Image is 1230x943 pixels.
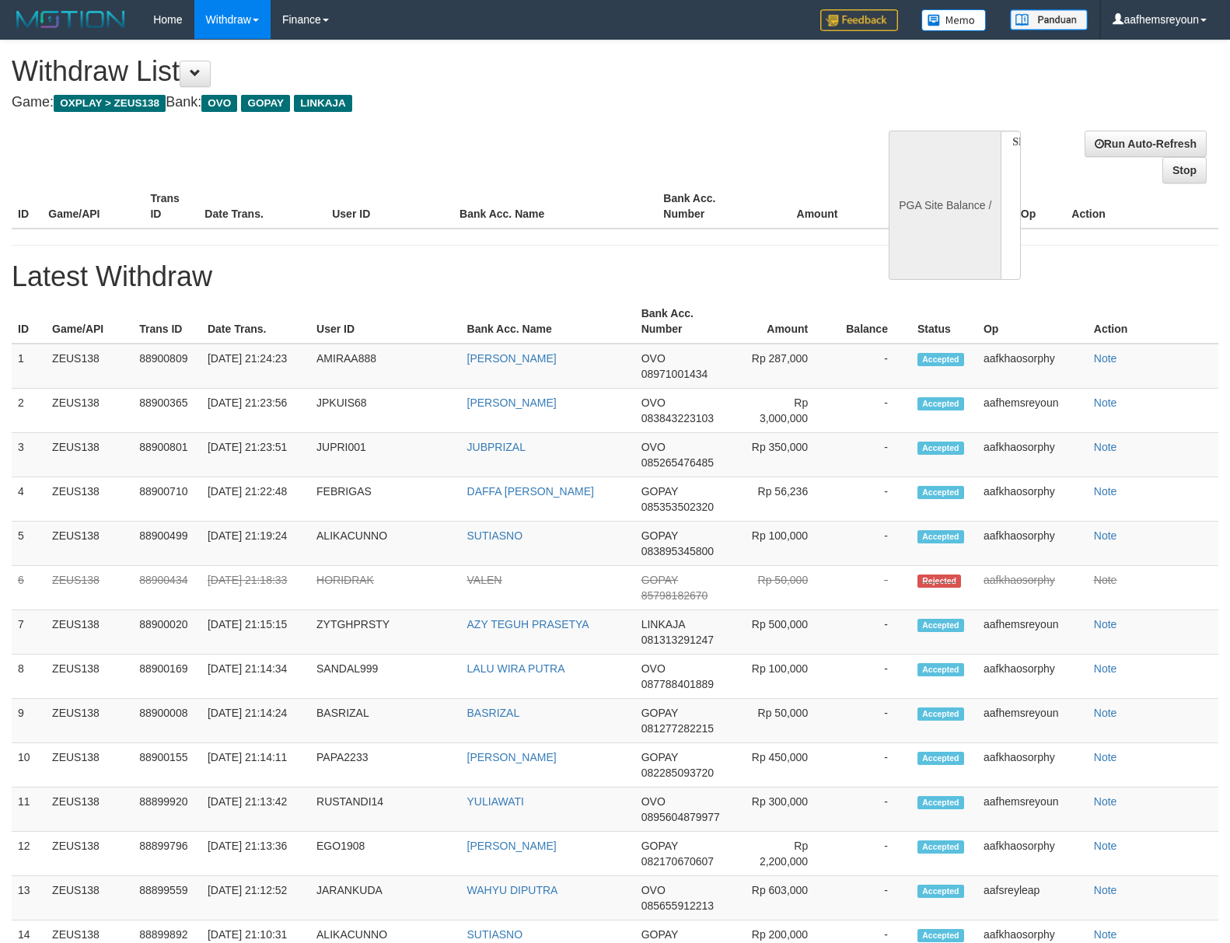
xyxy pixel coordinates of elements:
span: Accepted [917,663,964,676]
td: 88900169 [133,655,201,699]
td: ZEUS138 [46,832,133,876]
td: BASRIZAL [310,699,460,743]
td: - [831,655,911,699]
span: GOPAY [641,840,678,852]
td: EGO1908 [310,832,460,876]
td: Rp 50,000 [737,699,831,743]
td: - [831,522,911,566]
th: ID [12,184,42,229]
td: 88900809 [133,344,201,389]
td: 10 [12,743,46,788]
span: Accepted [917,885,964,898]
td: aafhemsreyoun [977,699,1088,743]
span: OXPLAY > ZEUS138 [54,95,166,112]
span: GOPAY [241,95,290,112]
td: 9 [12,699,46,743]
a: SUTIASNO [467,928,523,941]
td: 88900710 [133,477,201,522]
th: Date Trans. [198,184,326,229]
a: [PERSON_NAME] [467,751,557,763]
td: - [831,699,911,743]
td: 88900008 [133,699,201,743]
td: - [831,477,911,522]
span: GOPAY [641,707,678,719]
span: 081277282215 [641,722,714,735]
td: aafhemsreyoun [977,389,1088,433]
span: OVO [641,884,666,896]
th: Game/API [42,184,144,229]
a: Run Auto-Refresh [1085,131,1207,157]
td: SANDAL999 [310,655,460,699]
span: Rejected [917,575,961,588]
th: ID [12,299,46,344]
h1: Withdraw List [12,56,805,87]
td: ZEUS138 [46,566,133,610]
td: [DATE] 21:14:11 [201,743,310,788]
td: Rp 100,000 [737,655,831,699]
th: Op [977,299,1088,344]
span: OVO [201,95,237,112]
td: aafkhaosorphy [977,832,1088,876]
span: 0895604879977 [641,811,720,823]
td: ZEUS138 [46,522,133,566]
span: 085655912213 [641,899,714,912]
td: Rp 50,000 [737,566,831,610]
span: Accepted [917,530,964,543]
td: 88899559 [133,876,201,920]
th: Trans ID [144,184,198,229]
span: Accepted [917,840,964,854]
th: User ID [326,184,453,229]
td: Rp 450,000 [737,743,831,788]
td: aafkhaosorphy [977,522,1088,566]
a: Note [1094,485,1117,498]
span: 082285093720 [641,767,714,779]
span: 082170670607 [641,855,714,868]
td: - [831,389,911,433]
td: 6 [12,566,46,610]
th: Trans ID [133,299,201,344]
span: GOPAY [641,928,678,941]
td: Rp 2,200,000 [737,832,831,876]
td: [DATE] 21:12:52 [201,876,310,920]
td: 12 [12,832,46,876]
h1: Latest Withdraw [12,261,1218,292]
span: 08971001434 [641,368,708,380]
span: GOPAY [641,574,678,586]
a: VALEN [467,574,502,586]
th: Balance [831,299,911,344]
td: Rp 300,000 [737,788,831,832]
th: Action [1088,299,1218,344]
a: Note [1094,529,1117,542]
td: [DATE] 21:14:24 [201,699,310,743]
td: Rp 3,000,000 [737,389,831,433]
td: Rp 350,000 [737,433,831,477]
span: 083843223103 [641,412,714,424]
td: [DATE] 21:15:15 [201,610,310,655]
td: 13 [12,876,46,920]
a: YULIAWATI [467,795,524,808]
a: Note [1094,928,1117,941]
a: Note [1094,441,1117,453]
td: 1 [12,344,46,389]
a: Note [1094,751,1117,763]
img: Button%20Memo.svg [921,9,987,31]
td: JPKUIS68 [310,389,460,433]
td: FEBRIGAS [310,477,460,522]
span: GOPAY [641,529,678,542]
span: Accepted [917,796,964,809]
td: 88900499 [133,522,201,566]
a: [PERSON_NAME] [467,352,557,365]
h4: Game: Bank: [12,95,805,110]
a: Note [1094,884,1117,896]
td: - [831,832,911,876]
td: aafkhaosorphy [977,566,1088,610]
th: Bank Acc. Number [657,184,759,229]
td: RUSTANDI14 [310,788,460,832]
a: AZY TEGUH PRASETYA [467,618,589,630]
td: 88900365 [133,389,201,433]
td: 4 [12,477,46,522]
span: Accepted [917,486,964,499]
a: Note [1094,662,1117,675]
td: [DATE] 21:22:48 [201,477,310,522]
td: HORIDRAK [310,566,460,610]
